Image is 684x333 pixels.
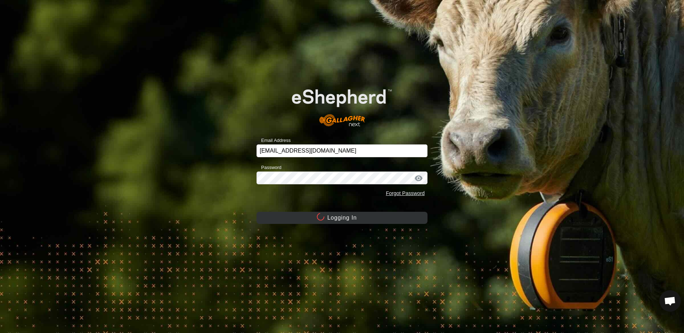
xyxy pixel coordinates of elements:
div: Open chat [659,290,681,312]
a: Forgot Password [386,190,425,196]
img: E-shepherd Logo [274,75,410,133]
button: Logging In [256,212,427,224]
label: Password [256,164,281,171]
label: Email Address [256,137,291,144]
input: Email Address [256,144,427,157]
